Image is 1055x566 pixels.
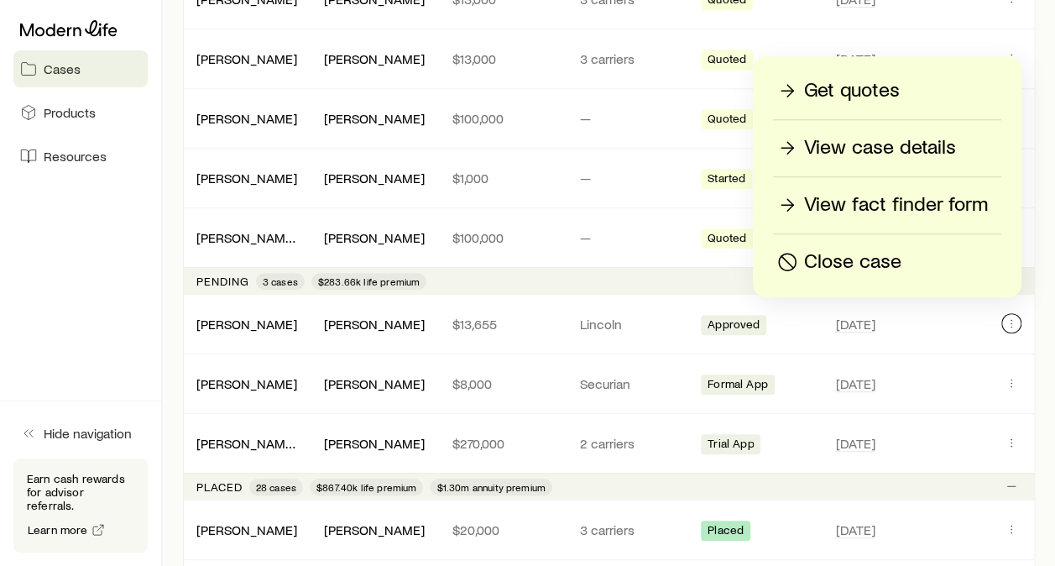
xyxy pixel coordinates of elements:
[773,76,1001,106] a: Get quotes
[44,60,81,77] span: Cases
[318,275,420,288] span: $283.66k life premium
[256,480,296,494] span: 28 cases
[196,275,249,288] p: Pending
[835,375,875,392] span: [DATE]
[196,435,353,451] a: [PERSON_NAME] and Halle
[436,480,546,494] span: $1.30m annuity premium
[263,275,298,288] span: 3 cases
[196,521,297,537] a: [PERSON_NAME]
[452,375,553,392] p: $8,000
[196,521,297,539] div: [PERSON_NAME]
[835,50,875,67] span: [DATE]
[773,248,1001,277] button: Close case
[835,316,875,333] span: [DATE]
[196,50,297,66] a: [PERSON_NAME]
[708,317,760,335] span: Approved
[13,138,148,175] a: Resources
[804,191,988,218] p: View fact finder form
[708,231,746,249] span: Quoted
[804,249,901,275] p: Close case
[580,229,681,246] p: —
[196,375,297,393] div: [PERSON_NAME]
[580,375,681,392] p: Securian
[44,104,96,121] span: Products
[44,148,107,165] span: Resources
[580,316,681,333] p: Lincoln
[708,171,745,189] span: Started
[196,435,297,453] div: [PERSON_NAME] and Halle
[452,50,553,67] p: $13,000
[196,229,297,247] div: [PERSON_NAME] and [PERSON_NAME]
[324,316,425,333] div: [PERSON_NAME]
[804,77,900,104] p: Get quotes
[324,229,425,247] div: [PERSON_NAME]
[196,170,297,187] div: [PERSON_NAME]
[835,521,875,538] span: [DATE]
[28,524,88,536] span: Learn more
[580,521,681,538] p: 3 carriers
[452,435,553,452] p: $270,000
[13,459,148,553] div: Earn cash rewards for advisor referrals.Learn more
[835,435,875,452] span: [DATE]
[324,50,425,68] div: [PERSON_NAME]
[324,375,425,393] div: [PERSON_NAME]
[27,472,134,512] p: Earn cash rewards for advisor referrals.
[708,112,746,129] span: Quoted
[773,134,1001,163] a: View case details
[13,415,148,452] button: Hide navigation
[708,437,754,454] span: Trial App
[324,170,425,187] div: [PERSON_NAME]
[44,425,132,442] span: Hide navigation
[196,110,297,128] div: [PERSON_NAME]
[316,480,416,494] span: $867.40k life premium
[324,435,425,453] div: [PERSON_NAME]
[324,521,425,539] div: [PERSON_NAME]
[580,170,681,186] p: —
[452,110,553,127] p: $100,000
[580,50,681,67] p: 3 carriers
[580,435,681,452] p: 2 carriers
[324,110,425,128] div: [PERSON_NAME]
[196,170,297,186] a: [PERSON_NAME]
[804,134,956,161] p: View case details
[452,229,553,246] p: $100,000
[13,50,148,87] a: Cases
[196,229,426,245] a: [PERSON_NAME] and [PERSON_NAME]
[452,316,553,333] p: $13,655
[708,523,744,541] span: Placed
[196,480,243,494] p: Placed
[196,316,297,333] div: [PERSON_NAME]
[773,191,1001,220] a: View fact finder form
[196,375,297,391] a: [PERSON_NAME]
[196,110,297,126] a: [PERSON_NAME]
[708,377,768,395] span: Formal App
[452,521,553,538] p: $20,000
[13,94,148,131] a: Products
[196,316,297,332] a: [PERSON_NAME]
[580,110,681,127] p: —
[452,170,553,186] p: $1,000
[708,52,746,70] span: Quoted
[196,50,297,68] div: [PERSON_NAME]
